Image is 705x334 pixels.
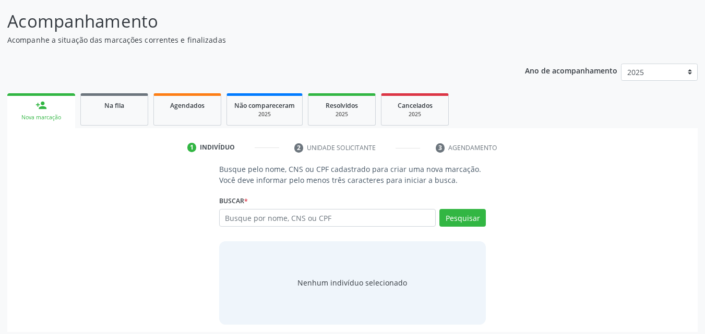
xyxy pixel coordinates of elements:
[316,110,368,118] div: 2025
[525,64,617,77] p: Ano de acompanhamento
[219,209,436,227] input: Busque por nome, CNS ou CPF
[219,193,248,209] label: Buscar
[187,143,197,152] div: 1
[15,114,68,121] div: Nova marcação
[398,101,433,110] span: Cancelados
[326,101,358,110] span: Resolvidos
[170,101,205,110] span: Agendados
[200,143,235,152] div: Indivíduo
[104,101,124,110] span: Na fila
[234,101,295,110] span: Não compareceram
[7,8,491,34] p: Acompanhamento
[234,110,295,118] div: 2025
[219,164,486,185] p: Busque pelo nome, CNS ou CPF cadastrado para criar uma nova marcação. Você deve informar pelo men...
[35,100,47,111] div: person_add
[7,34,491,45] p: Acompanhe a situação das marcações correntes e finalizadas
[389,110,441,118] div: 2025
[297,277,407,288] div: Nenhum indivíduo selecionado
[439,209,486,227] button: Pesquisar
